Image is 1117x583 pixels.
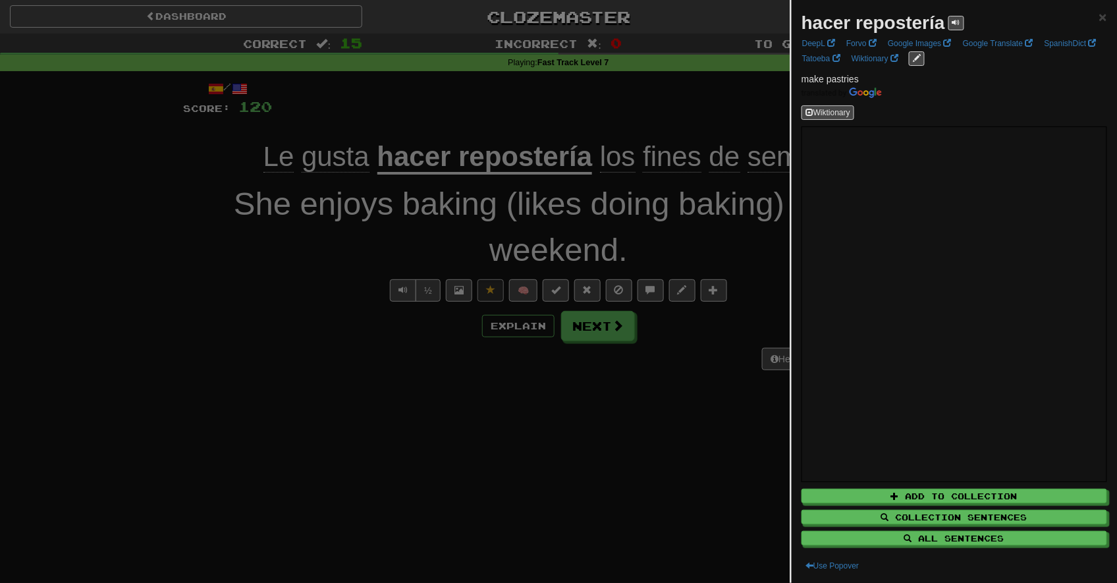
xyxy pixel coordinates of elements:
[848,51,902,66] a: Wiktionary
[802,88,882,98] img: Color short
[909,51,925,66] button: edit links
[802,105,854,120] button: Wiktionary
[798,51,844,66] a: Tatoeba
[1041,36,1101,51] a: SpanishDict
[802,74,859,84] span: make pastries
[802,13,945,33] strong: hacer repostería
[802,559,863,573] button: Use Popover
[802,510,1107,524] button: Collection Sentences
[842,36,881,51] a: Forvo
[884,36,956,51] a: Google Images
[802,489,1107,503] button: Add to Collection
[798,36,839,51] a: DeepL
[802,531,1107,545] button: All Sentences
[1099,9,1107,24] span: ×
[1099,10,1107,24] button: Close
[959,36,1037,51] a: Google Translate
